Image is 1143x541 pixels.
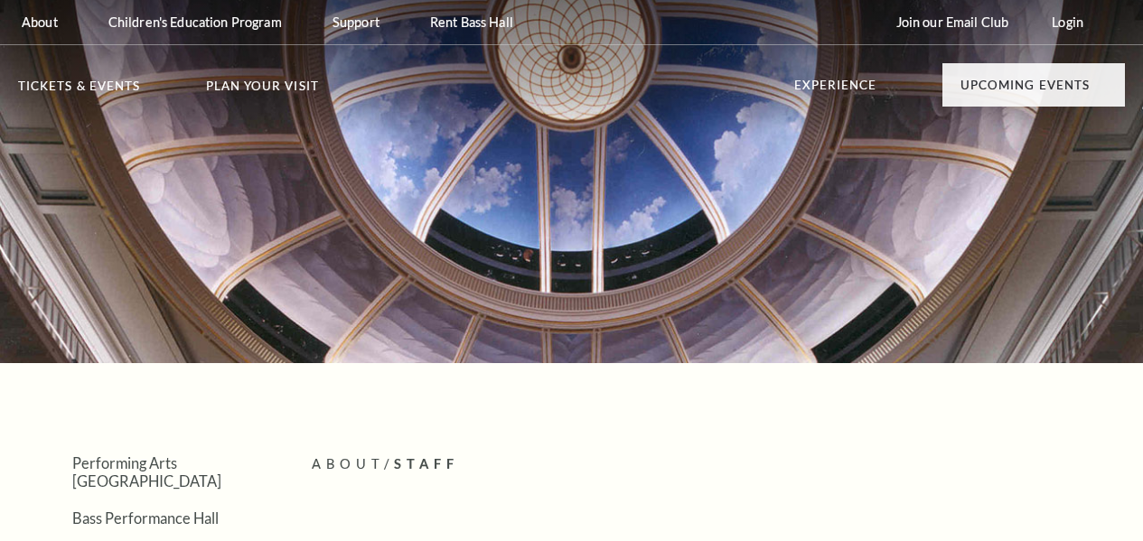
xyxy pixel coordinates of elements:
[430,14,513,30] p: Rent Bass Hall
[22,14,58,30] p: About
[206,80,319,102] p: Plan Your Visit
[960,79,1090,101] p: Upcoming Events
[72,509,219,527] a: Bass Performance Hall
[108,14,282,30] p: Children's Education Program
[312,456,384,471] span: About
[333,14,379,30] p: Support
[794,79,877,101] p: Experience
[72,454,221,489] a: Performing Arts [GEOGRAPHIC_DATA]
[18,80,140,102] p: Tickets & Events
[394,456,459,471] span: Staff
[312,453,1125,476] p: /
